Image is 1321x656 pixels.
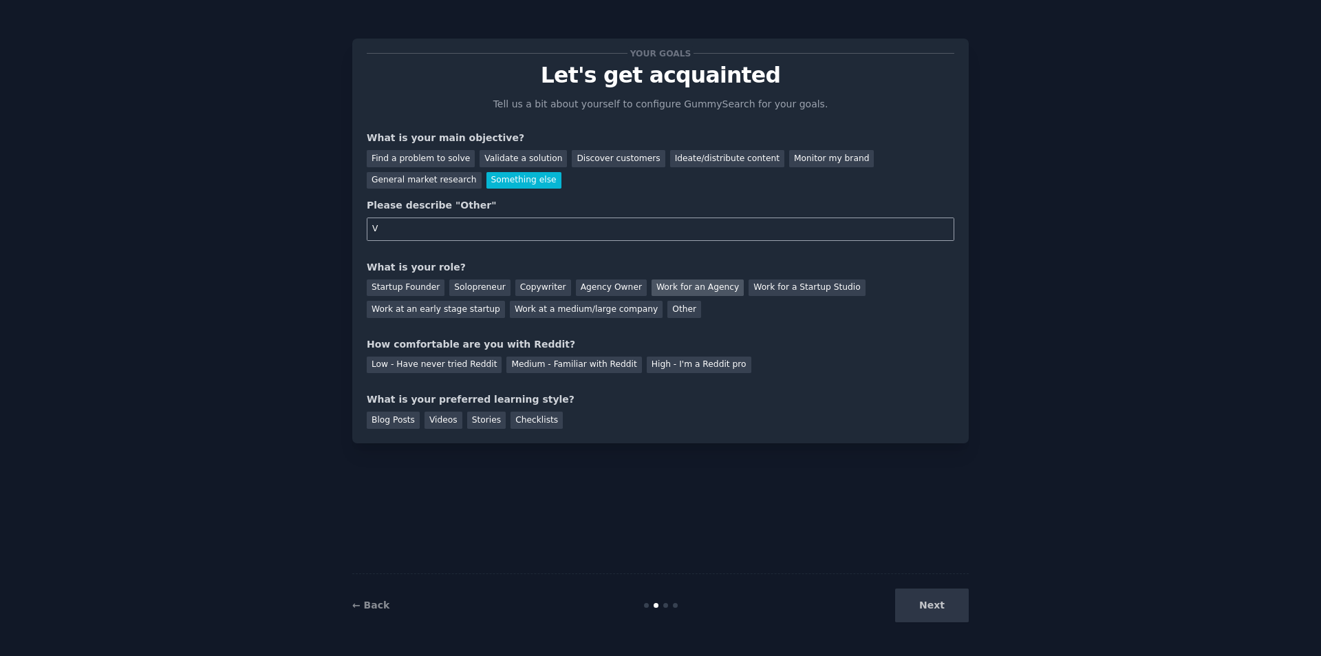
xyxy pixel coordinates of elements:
[367,392,954,407] div: What is your preferred learning style?
[670,150,784,167] div: Ideate/distribute content
[367,218,954,241] input: Your main objective
[627,46,694,61] span: Your goals
[367,357,502,374] div: Low - Have never tried Reddit
[367,412,420,429] div: Blog Posts
[367,301,505,318] div: Work at an early stage startup
[667,301,701,318] div: Other
[367,131,954,145] div: What is your main objective?
[572,150,665,167] div: Discover customers
[487,97,834,112] p: Tell us a bit about yourself to configure GummySearch for your goals.
[576,279,647,297] div: Agency Owner
[789,150,874,167] div: Monitor my brand
[749,279,865,297] div: Work for a Startup Studio
[425,412,462,429] div: Videos
[367,63,954,87] p: Let's get acquainted
[480,150,567,167] div: Validate a solution
[467,412,506,429] div: Stories
[652,279,744,297] div: Work for an Agency
[647,357,751,374] div: High - I'm a Reddit pro
[515,279,571,297] div: Copywriter
[367,198,954,213] div: Please describe "Other"
[506,357,641,374] div: Medium - Familiar with Reddit
[510,301,663,318] div: Work at a medium/large company
[352,600,389,611] a: ← Back
[367,172,482,189] div: General market research
[367,337,954,352] div: How comfortable are you with Reddit?
[511,412,563,429] div: Checklists
[367,260,954,275] div: What is your role?
[486,172,561,189] div: Something else
[449,279,510,297] div: Solopreneur
[367,150,475,167] div: Find a problem to solve
[367,279,444,297] div: Startup Founder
